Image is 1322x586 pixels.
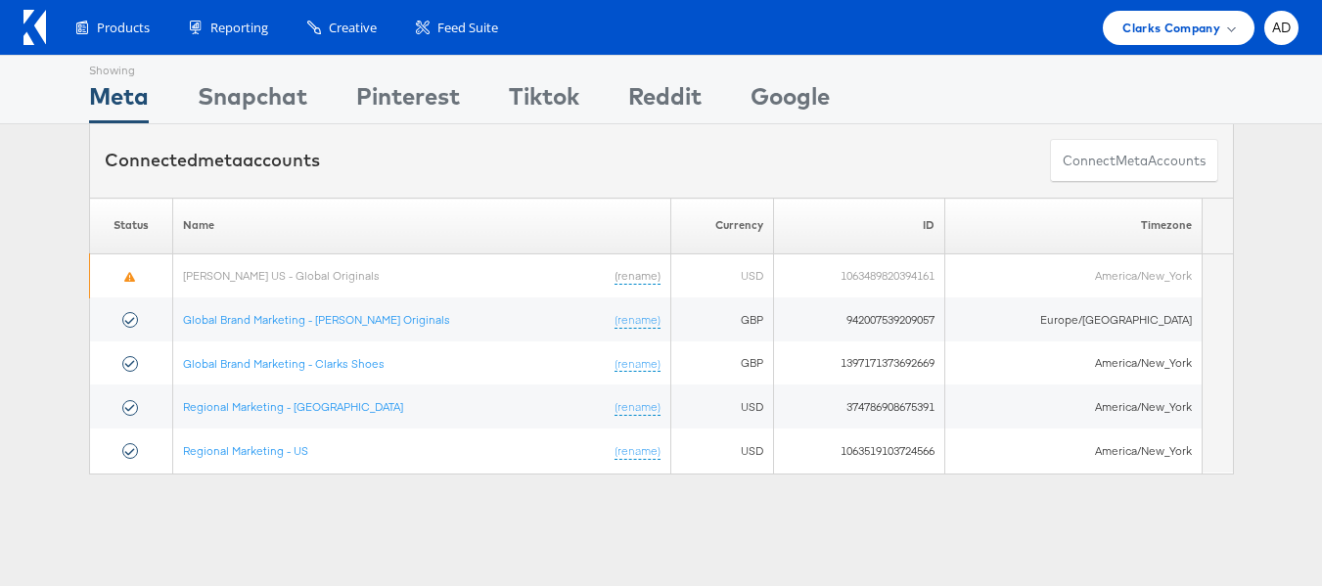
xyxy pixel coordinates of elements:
[774,198,945,253] th: ID
[671,297,774,341] td: GBP
[774,384,945,428] td: 374786908675391
[751,79,830,123] div: Google
[198,79,307,123] div: Snapchat
[944,428,1202,473] td: America/New_York
[183,398,403,413] a: Regional Marketing - [GEOGRAPHIC_DATA]
[615,267,661,284] a: (rename)
[671,428,774,473] td: USD
[615,311,661,328] a: (rename)
[183,355,385,370] a: Global Brand Marketing - Clarks Shoes
[615,398,661,415] a: (rename)
[1050,139,1218,183] button: ConnectmetaAccounts
[89,79,149,123] div: Meta
[944,297,1202,341] td: Europe/[GEOGRAPHIC_DATA]
[774,253,945,297] td: 1063489820394161
[198,149,243,171] span: meta
[172,198,671,253] th: Name
[183,267,380,282] a: [PERSON_NAME] US - Global Originals
[774,341,945,385] td: 1397171373692669
[1116,152,1148,170] span: meta
[671,253,774,297] td: USD
[89,198,172,253] th: Status
[1122,18,1220,38] span: Clarks Company
[774,297,945,341] td: 942007539209057
[628,79,702,123] div: Reddit
[1272,22,1292,34] span: AD
[671,198,774,253] th: Currency
[944,384,1202,428] td: America/New_York
[944,341,1202,385] td: America/New_York
[774,428,945,473] td: 1063519103724566
[944,253,1202,297] td: America/New_York
[509,79,579,123] div: Tiktok
[671,384,774,428] td: USD
[615,442,661,459] a: (rename)
[329,19,377,37] span: Creative
[183,311,450,326] a: Global Brand Marketing - [PERSON_NAME] Originals
[356,79,460,123] div: Pinterest
[437,19,498,37] span: Feed Suite
[671,341,774,385] td: GBP
[97,19,150,37] span: Products
[89,56,149,79] div: Showing
[615,355,661,372] a: (rename)
[183,442,308,457] a: Regional Marketing - US
[210,19,268,37] span: Reporting
[944,198,1202,253] th: Timezone
[105,148,320,173] div: Connected accounts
